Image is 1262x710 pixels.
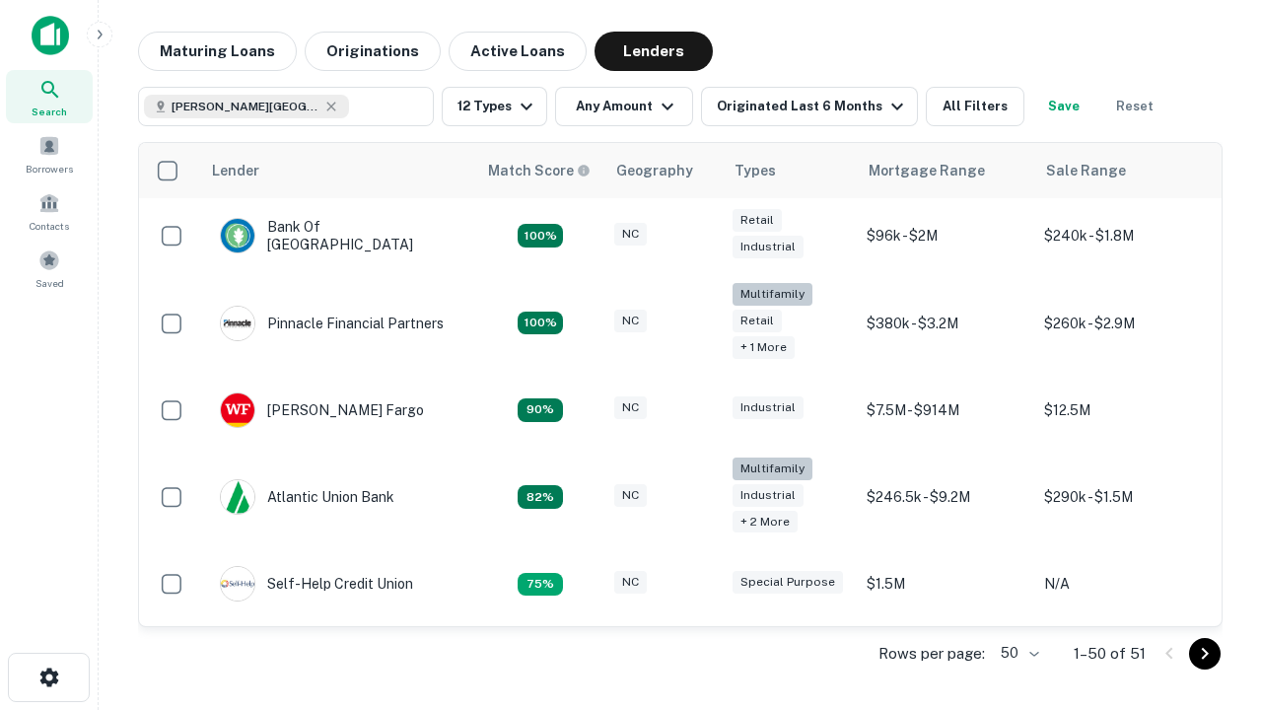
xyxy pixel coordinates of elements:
button: Save your search to get updates of matches that match your search criteria. [1032,87,1095,126]
div: Matching Properties: 10, hasApolloMatch: undefined [518,573,563,597]
div: Bank Of [GEOGRAPHIC_DATA] [220,218,456,253]
h6: Match Score [488,160,587,181]
div: Matching Properties: 11, hasApolloMatch: undefined [518,485,563,509]
div: Retail [733,310,782,332]
td: $96k - $2M [857,198,1034,273]
a: Contacts [6,184,93,238]
button: Active Loans [449,32,587,71]
td: $380k - $3.2M [857,273,1034,373]
td: $260k - $2.9M [1034,273,1212,373]
td: $1.5M [857,546,1034,621]
th: Sale Range [1034,143,1212,198]
div: Lender [212,159,259,182]
button: 12 Types [442,87,547,126]
a: Saved [6,242,93,295]
div: [PERSON_NAME] Fargo [220,392,424,428]
div: Matching Properties: 14, hasApolloMatch: undefined [518,224,563,248]
span: Borrowers [26,161,73,177]
div: Matching Properties: 12, hasApolloMatch: undefined [518,398,563,422]
div: Industrial [733,236,804,258]
button: Maturing Loans [138,32,297,71]
iframe: Chat Widget [1163,489,1262,584]
td: $246.5k - $9.2M [857,448,1034,547]
span: [PERSON_NAME][GEOGRAPHIC_DATA], [GEOGRAPHIC_DATA] [172,98,319,115]
td: $290k - $1.5M [1034,448,1212,547]
img: picture [221,307,254,340]
div: Sale Range [1046,159,1126,182]
th: Geography [604,143,723,198]
div: + 1 more [733,336,795,359]
div: Self-help Credit Union [220,566,413,602]
td: $7.5M - $914M [857,373,1034,448]
div: NC [614,571,647,594]
div: Types [735,159,776,182]
img: picture [221,480,254,514]
button: Any Amount [555,87,693,126]
div: Multifamily [733,458,812,480]
img: picture [221,393,254,427]
img: picture [221,219,254,252]
div: Capitalize uses an advanced AI algorithm to match your search with the best lender. The match sco... [488,160,591,181]
p: 1–50 of 51 [1074,642,1146,666]
div: Industrial [733,396,804,419]
span: Search [32,104,67,119]
button: Originated Last 6 Months [701,87,918,126]
img: picture [221,567,254,601]
button: Originations [305,32,441,71]
td: $12.5M [1034,373,1212,448]
div: Matching Properties: 24, hasApolloMatch: undefined [518,312,563,335]
button: Lenders [595,32,713,71]
div: Atlantic Union Bank [220,479,394,515]
button: Go to next page [1189,638,1221,670]
div: NC [614,396,647,419]
span: Saved [35,275,64,291]
span: Contacts [30,218,69,234]
div: Multifamily [733,283,812,306]
th: Mortgage Range [857,143,1034,198]
img: capitalize-icon.png [32,16,69,55]
div: Mortgage Range [869,159,985,182]
div: Originated Last 6 Months [717,95,909,118]
th: Types [723,143,857,198]
div: Retail [733,209,782,232]
td: N/A [1034,546,1212,621]
a: Search [6,70,93,123]
div: Industrial [733,484,804,507]
button: All Filters [926,87,1024,126]
div: Geography [616,159,693,182]
div: NC [614,310,647,332]
button: Reset [1103,87,1166,126]
p: Rows per page: [878,642,985,666]
div: Pinnacle Financial Partners [220,306,444,341]
th: Lender [200,143,476,198]
td: $240k - $1.8M [1034,198,1212,273]
th: Capitalize uses an advanced AI algorithm to match your search with the best lender. The match sco... [476,143,604,198]
div: Special Purpose [733,571,843,594]
div: NC [614,484,647,507]
div: NC [614,223,647,246]
div: + 2 more [733,511,798,533]
div: 50 [993,639,1042,668]
a: Borrowers [6,127,93,180]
